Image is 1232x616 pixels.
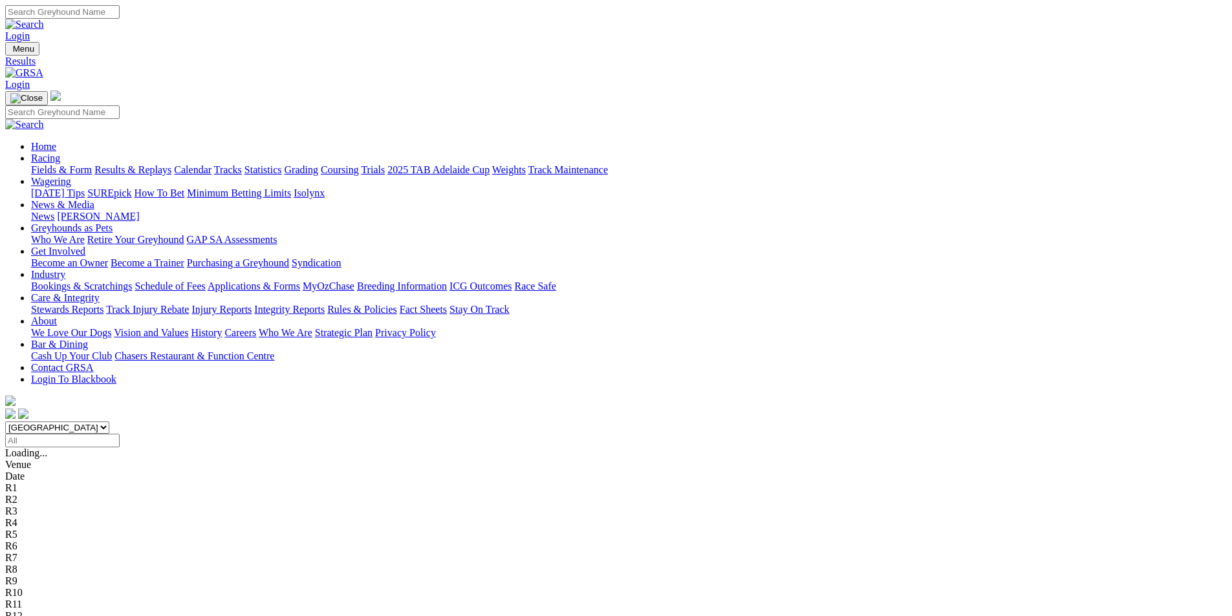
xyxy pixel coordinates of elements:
div: R7 [5,552,1227,564]
a: ICG Outcomes [449,281,512,292]
div: Get Involved [31,257,1227,269]
img: facebook.svg [5,409,16,419]
a: Retire Your Greyhound [87,234,184,245]
a: Bookings & Scratchings [31,281,132,292]
div: R11 [5,599,1227,610]
a: Coursing [321,164,359,175]
a: Tracks [214,164,242,175]
div: Wagering [31,187,1227,199]
a: Syndication [292,257,341,268]
a: About [31,315,57,326]
a: Fields & Form [31,164,92,175]
span: Menu [13,44,34,54]
img: GRSA [5,67,43,79]
a: Login [5,79,30,90]
a: Minimum Betting Limits [187,187,291,198]
a: Login [5,30,30,41]
input: Search [5,105,120,119]
a: Calendar [174,164,211,175]
a: [PERSON_NAME] [57,211,139,222]
div: R6 [5,540,1227,552]
img: logo-grsa-white.png [50,90,61,101]
a: Care & Integrity [31,292,100,303]
a: GAP SA Assessments [187,234,277,245]
a: MyOzChase [303,281,354,292]
a: How To Bet [135,187,185,198]
a: Rules & Policies [327,304,397,315]
a: Trials [361,164,385,175]
a: Isolynx [294,187,325,198]
a: News & Media [31,199,94,210]
div: R9 [5,575,1227,587]
div: Racing [31,164,1227,176]
a: We Love Our Dogs [31,327,111,338]
a: Breeding Information [357,281,447,292]
a: Fact Sheets [400,304,447,315]
a: Applications & Forms [208,281,300,292]
a: Who We Are [31,234,85,245]
div: R5 [5,529,1227,540]
a: Stewards Reports [31,304,103,315]
div: R4 [5,517,1227,529]
button: Toggle navigation [5,91,48,105]
a: Racing [31,153,60,164]
a: Track Injury Rebate [106,304,189,315]
a: Stay On Track [449,304,509,315]
a: Integrity Reports [254,304,325,315]
a: Greyhounds as Pets [31,222,113,233]
img: Search [5,119,44,131]
a: Wagering [31,176,71,187]
a: Grading [285,164,318,175]
a: Statistics [244,164,282,175]
a: Cash Up Your Club [31,350,112,361]
a: Purchasing a Greyhound [187,257,289,268]
a: Who We Are [259,327,312,338]
a: History [191,327,222,338]
img: logo-grsa-white.png [5,396,16,406]
a: 2025 TAB Adelaide Cup [387,164,490,175]
a: Results [5,56,1227,67]
a: Strategic Plan [315,327,373,338]
div: News & Media [31,211,1227,222]
a: Track Maintenance [528,164,608,175]
button: Toggle navigation [5,42,39,56]
img: twitter.svg [18,409,28,419]
a: News [31,211,54,222]
div: R10 [5,587,1227,599]
img: Close [10,93,43,103]
a: Schedule of Fees [135,281,205,292]
div: About [31,327,1227,339]
a: Injury Reports [191,304,252,315]
a: Login To Blackbook [31,374,116,385]
a: SUREpick [87,187,131,198]
input: Search [5,5,120,19]
div: Bar & Dining [31,350,1227,362]
a: Contact GRSA [31,362,93,373]
a: Careers [224,327,256,338]
a: Get Involved [31,246,85,257]
a: Become a Trainer [111,257,184,268]
a: Become an Owner [31,257,108,268]
a: [DATE] Tips [31,187,85,198]
a: Industry [31,269,65,280]
a: Chasers Restaurant & Function Centre [114,350,274,361]
img: Search [5,19,44,30]
div: Industry [31,281,1227,292]
a: Results & Replays [94,164,171,175]
div: Venue [5,459,1227,471]
span: Loading... [5,447,47,458]
div: Care & Integrity [31,304,1227,315]
a: Privacy Policy [375,327,436,338]
div: R8 [5,564,1227,575]
div: R1 [5,482,1227,494]
a: Bar & Dining [31,339,88,350]
div: R2 [5,494,1227,505]
div: Greyhounds as Pets [31,234,1227,246]
a: Vision and Values [114,327,188,338]
div: Date [5,471,1227,482]
a: Race Safe [514,281,556,292]
a: Home [31,141,56,152]
a: Weights [492,164,526,175]
input: Select date [5,434,120,447]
